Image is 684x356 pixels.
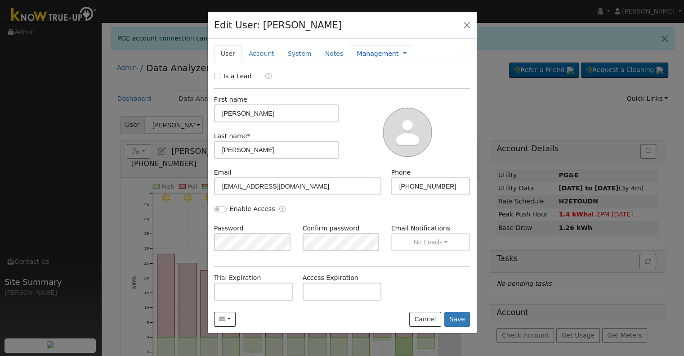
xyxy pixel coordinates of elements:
[259,72,272,82] a: Lead
[391,224,470,233] label: Email Notifications
[230,204,275,214] label: Enable Access
[409,312,441,327] button: Cancel
[242,45,281,62] a: Account
[303,273,358,283] label: Access Expiration
[444,312,470,327] button: Save
[318,45,350,62] a: Notes
[214,273,261,283] label: Trial Expiration
[224,72,252,81] label: Is a Lead
[214,224,244,233] label: Password
[214,18,342,32] h4: Edit User: [PERSON_NAME]
[281,45,318,62] a: System
[247,132,250,140] span: Required
[391,168,411,177] label: Phone
[214,95,247,104] label: First name
[214,168,232,177] label: Email
[214,131,250,141] label: Last name
[357,49,398,59] a: Management
[214,312,236,327] button: danmac271@hotmail.com
[303,224,360,233] label: Confirm password
[214,45,242,62] a: User
[214,73,220,79] input: Is a Lead
[279,204,286,215] a: Enable Access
